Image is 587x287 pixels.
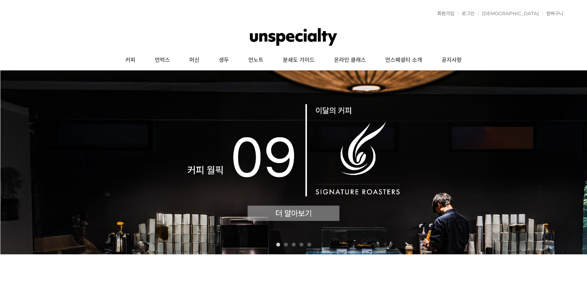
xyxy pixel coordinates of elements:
[300,243,303,247] a: 4
[292,243,296,247] a: 3
[432,51,471,70] a: 공지사항
[239,51,273,70] a: 언노트
[273,51,324,70] a: 분쇄도 가이드
[376,51,432,70] a: 언스페셜티 소개
[276,243,280,247] a: 1
[116,51,145,70] a: 커피
[458,11,474,16] a: 로그인
[145,51,180,70] a: 언럭스
[433,11,454,16] a: 회원가입
[307,243,311,247] a: 5
[478,11,539,16] a: [DEMOGRAPHIC_DATA]
[284,243,288,247] a: 2
[180,51,209,70] a: 머신
[209,51,239,70] a: 생두
[542,11,563,16] a: 장바구니
[250,25,337,49] img: 언스페셜티 몰
[324,51,376,70] a: 온라인 클래스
